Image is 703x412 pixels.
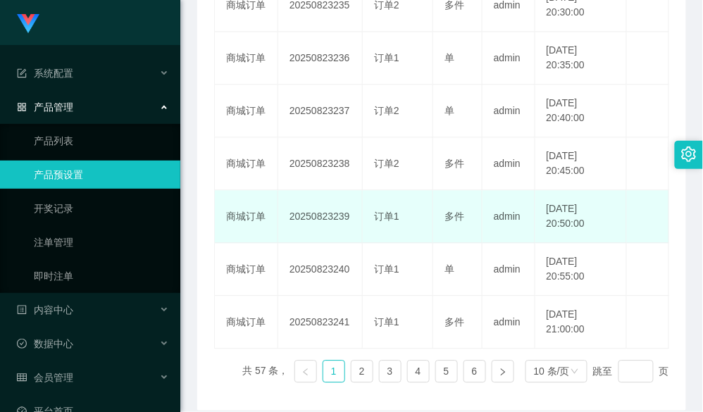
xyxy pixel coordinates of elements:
[351,361,373,382] a: 2
[444,105,454,116] span: 单
[34,228,169,256] a: 注单管理
[17,339,27,349] i: 图标: check-circle-o
[278,137,363,190] td: 20250823238
[593,360,669,382] div: 跳至 页
[215,32,278,85] td: 商城订单
[301,368,310,376] i: 图标: left
[534,361,570,382] div: 10 条/页
[17,373,27,382] i: 图标: table
[380,361,401,382] a: 3
[215,243,278,296] td: 商城订单
[492,360,514,382] li: 下一页
[242,360,288,382] li: 共 57 条，
[464,361,485,382] a: 6
[17,68,27,78] i: 图标: form
[435,360,458,382] li: 5
[374,316,399,327] span: 订单1
[374,158,399,169] span: 订单2
[408,361,429,382] a: 4
[483,32,535,85] td: admin
[535,243,628,296] td: [DATE] 20:55:00
[535,32,628,85] td: [DATE] 20:35:00
[444,158,464,169] span: 多件
[17,304,73,316] span: 内容中心
[278,243,363,296] td: 20250823240
[17,102,27,112] i: 图标: appstore-o
[215,190,278,243] td: 商城订单
[444,316,464,327] span: 多件
[294,360,317,382] li: 上一页
[483,85,535,137] td: admin
[374,105,399,116] span: 订单2
[436,361,457,382] a: 5
[323,361,344,382] a: 1
[17,305,27,315] i: 图标: profile
[681,146,697,162] i: 图标: setting
[215,296,278,349] td: 商城订单
[483,296,535,349] td: admin
[17,14,39,34] img: logo.9652507e.png
[483,137,535,190] td: admin
[215,85,278,137] td: 商城订单
[278,32,363,85] td: 20250823236
[17,68,73,79] span: 系统配置
[464,360,486,382] li: 6
[17,338,73,349] span: 数据中心
[278,85,363,137] td: 20250823237
[407,360,430,382] li: 4
[499,368,507,376] i: 图标: right
[17,101,73,113] span: 产品管理
[483,243,535,296] td: admin
[351,360,373,382] li: 2
[535,190,628,243] td: [DATE] 20:50:00
[535,85,628,137] td: [DATE] 20:40:00
[444,263,454,275] span: 单
[374,263,399,275] span: 订单1
[278,190,363,243] td: 20250823239
[34,262,169,290] a: 即时注单
[444,52,454,63] span: 单
[323,360,345,382] li: 1
[535,296,628,349] td: [DATE] 21:00:00
[374,52,399,63] span: 订单1
[278,296,363,349] td: 20250823241
[34,127,169,155] a: 产品列表
[34,194,169,223] a: 开奖记录
[215,137,278,190] td: 商城订单
[535,137,628,190] td: [DATE] 20:45:00
[483,190,535,243] td: admin
[374,211,399,222] span: 订单1
[17,372,73,383] span: 会员管理
[571,367,579,377] i: 图标: down
[34,161,169,189] a: 产品预设置
[444,211,464,222] span: 多件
